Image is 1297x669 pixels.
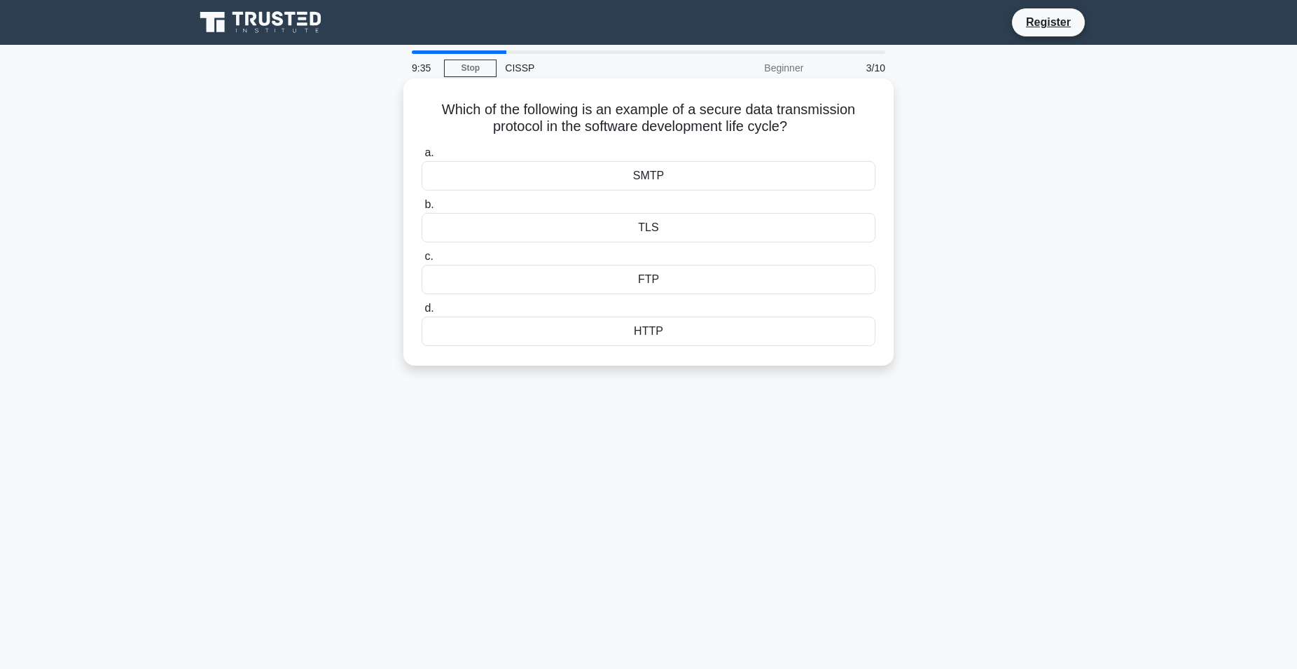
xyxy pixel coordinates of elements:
[422,213,875,242] div: TLS
[420,101,877,136] h5: Which of the following is an example of a secure data transmission protocol in the software devel...
[422,265,875,294] div: FTP
[424,302,434,314] span: d.
[1018,13,1079,31] a: Register
[422,317,875,346] div: HTTP
[424,198,434,210] span: b.
[424,250,433,262] span: c.
[689,54,812,82] div: Beginner
[422,161,875,191] div: SMTP
[444,60,497,77] a: Stop
[497,54,689,82] div: CISSP
[812,54,894,82] div: 3/10
[424,146,434,158] span: a.
[403,54,444,82] div: 9:35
